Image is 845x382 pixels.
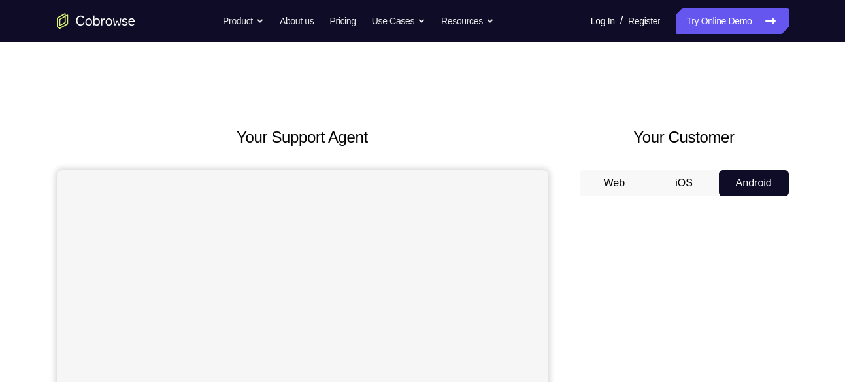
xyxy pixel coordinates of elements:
a: Log In [591,8,615,34]
a: Register [628,8,660,34]
button: Android [719,170,789,196]
button: Web [580,170,650,196]
a: About us [280,8,314,34]
a: Pricing [329,8,356,34]
a: Go to the home page [57,13,135,29]
button: Use Cases [372,8,425,34]
h2: Your Customer [580,126,789,149]
span: / [620,13,623,29]
button: Product [223,8,264,34]
button: Resources [441,8,494,34]
h2: Your Support Agent [57,126,548,149]
a: Try Online Demo [676,8,788,34]
button: iOS [649,170,719,196]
